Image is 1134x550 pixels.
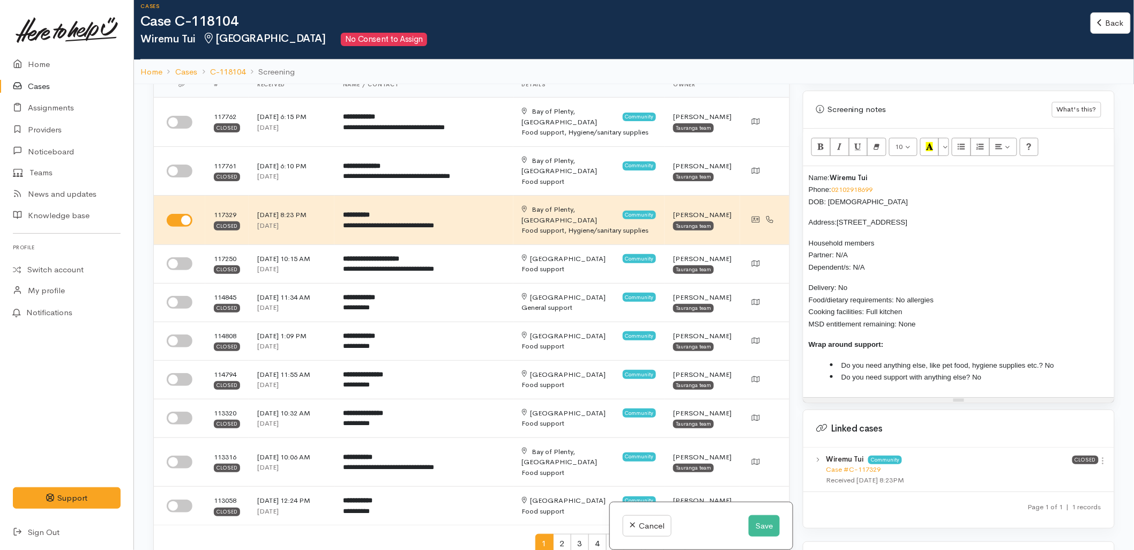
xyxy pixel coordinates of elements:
[952,138,971,156] button: Unordered list (CTRL+SHIFT+NUM7)
[513,72,665,98] th: Details
[673,381,714,390] div: Tauranga team
[13,240,121,255] h6: Profile
[532,447,575,456] span: Bay of Plenty,
[341,33,427,46] span: No Consent to Assign
[623,254,656,263] span: Community
[522,106,620,127] div: [GEOGRAPHIC_DATA]
[214,343,240,351] div: Closed
[1072,456,1099,464] span: Closed
[673,221,714,230] div: Tauranga team
[623,496,656,505] span: Community
[257,341,279,351] time: [DATE]
[1028,502,1101,511] small: Page 1 of 1 1 records
[920,138,939,156] button: Recent Color
[522,418,656,429] div: Food support
[623,113,656,121] span: Community
[214,221,240,230] div: Closed
[214,123,240,132] div: Closed
[673,331,732,341] div: [PERSON_NAME]
[816,423,1101,434] h3: Linked cases
[205,244,249,283] td: 117250
[257,292,326,303] div: [DATE] 11:34 AM
[257,380,279,389] time: [DATE]
[826,455,863,464] b: Wiremu Tui
[257,210,326,220] div: [DATE] 8:23 PM
[522,447,620,467] div: [GEOGRAPHIC_DATA]
[623,211,656,219] span: Community
[623,370,656,378] span: Community
[205,146,249,196] td: 117761
[841,373,982,381] span: Do you need support with anything else? No
[830,138,849,156] button: Italic (CTRL+I)
[867,138,886,156] button: Remove Font Style (CTRL+\)
[522,408,606,419] div: [GEOGRAPHIC_DATA]
[257,452,326,463] div: [DATE] 10:06 AM
[623,331,656,340] span: Community
[205,322,249,360] td: 114808
[673,408,732,419] div: [PERSON_NAME]
[830,173,867,182] span: Wiremu Tui
[749,515,780,537] button: Save
[522,254,606,264] div: [GEOGRAPHIC_DATA]
[803,398,1114,403] div: Resize
[809,198,908,206] span: DOB: [DEMOGRAPHIC_DATA]
[809,340,884,348] span: Wrap around support:
[134,60,1134,85] nav: breadcrumb
[938,138,949,156] button: More Color
[809,239,875,271] span: Household members Partner: N/A Dependent/s: N/A
[202,32,326,45] span: [GEOGRAPHIC_DATA]
[205,360,249,399] td: 114794
[214,508,240,516] div: Closed
[673,495,732,506] div: [PERSON_NAME]
[140,33,1091,46] h2: Wiremu Tui
[841,361,1054,369] span: Do you need anything else, like pet food, hygiene supplies etc.? No
[205,399,249,437] td: 113320
[673,254,732,264] div: [PERSON_NAME]
[205,98,249,147] td: 117762
[673,292,732,303] div: [PERSON_NAME]
[257,408,326,419] div: [DATE] 10:32 AM
[257,495,326,506] div: [DATE] 12:24 PM
[257,123,279,132] time: [DATE]
[175,66,197,78] a: Cases
[971,138,990,156] button: Ordered list (CTRL+SHIFT+NUM8)
[665,72,740,98] th: Owner
[522,155,620,176] div: [GEOGRAPHIC_DATA]
[257,221,279,230] time: [DATE]
[623,161,656,170] span: Community
[623,293,656,301] span: Community
[205,437,249,487] td: 113316
[623,515,672,537] a: Cancel
[889,138,917,156] button: Font Size
[868,456,902,464] span: Community
[522,331,606,341] div: [GEOGRAPHIC_DATA]
[522,225,656,236] div: Food support, Hygiene/sanitary supplies
[809,218,837,226] span: Address:
[214,420,240,428] div: Closed
[623,452,656,461] span: Community
[522,506,656,517] div: Food support
[1020,138,1039,156] button: Help
[257,112,326,122] div: [DATE] 6:15 PM
[205,487,249,525] td: 113058
[831,185,872,194] a: 02102918699
[214,464,240,472] div: Closed
[1052,102,1101,117] button: What's this?
[257,172,279,181] time: [DATE]
[140,66,162,78] a: Home
[257,331,326,341] div: [DATE] 1:09 PM
[13,487,121,509] button: Support
[522,302,656,313] div: General support
[673,210,732,220] div: [PERSON_NAME]
[673,420,714,428] div: Tauranga team
[205,283,249,322] td: 114845
[809,284,934,328] span: Delivery: No Food/dietary requirements: No allergies Cooking facilities: Full kitchen MSD entitle...
[673,452,732,463] div: [PERSON_NAME]
[673,161,732,172] div: [PERSON_NAME]
[1066,502,1069,511] span: |
[522,264,656,274] div: Food support
[896,142,903,151] span: 10
[522,369,606,380] div: [GEOGRAPHIC_DATA]
[673,369,732,380] div: [PERSON_NAME]
[522,127,656,138] div: Food support, Hygiene/sanitary supplies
